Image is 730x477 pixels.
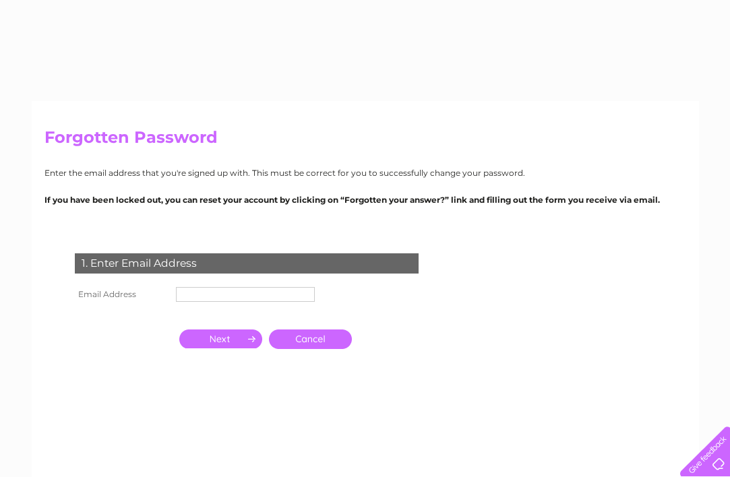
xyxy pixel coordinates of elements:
[71,284,173,305] th: Email Address
[75,253,419,274] div: 1. Enter Email Address
[44,166,686,179] p: Enter the email address that you're signed up with. This must be correct for you to successfully ...
[44,193,686,206] p: If you have been locked out, you can reset your account by clicking on “Forgotten your answer?” l...
[44,128,686,154] h2: Forgotten Password
[269,329,352,349] a: Cancel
